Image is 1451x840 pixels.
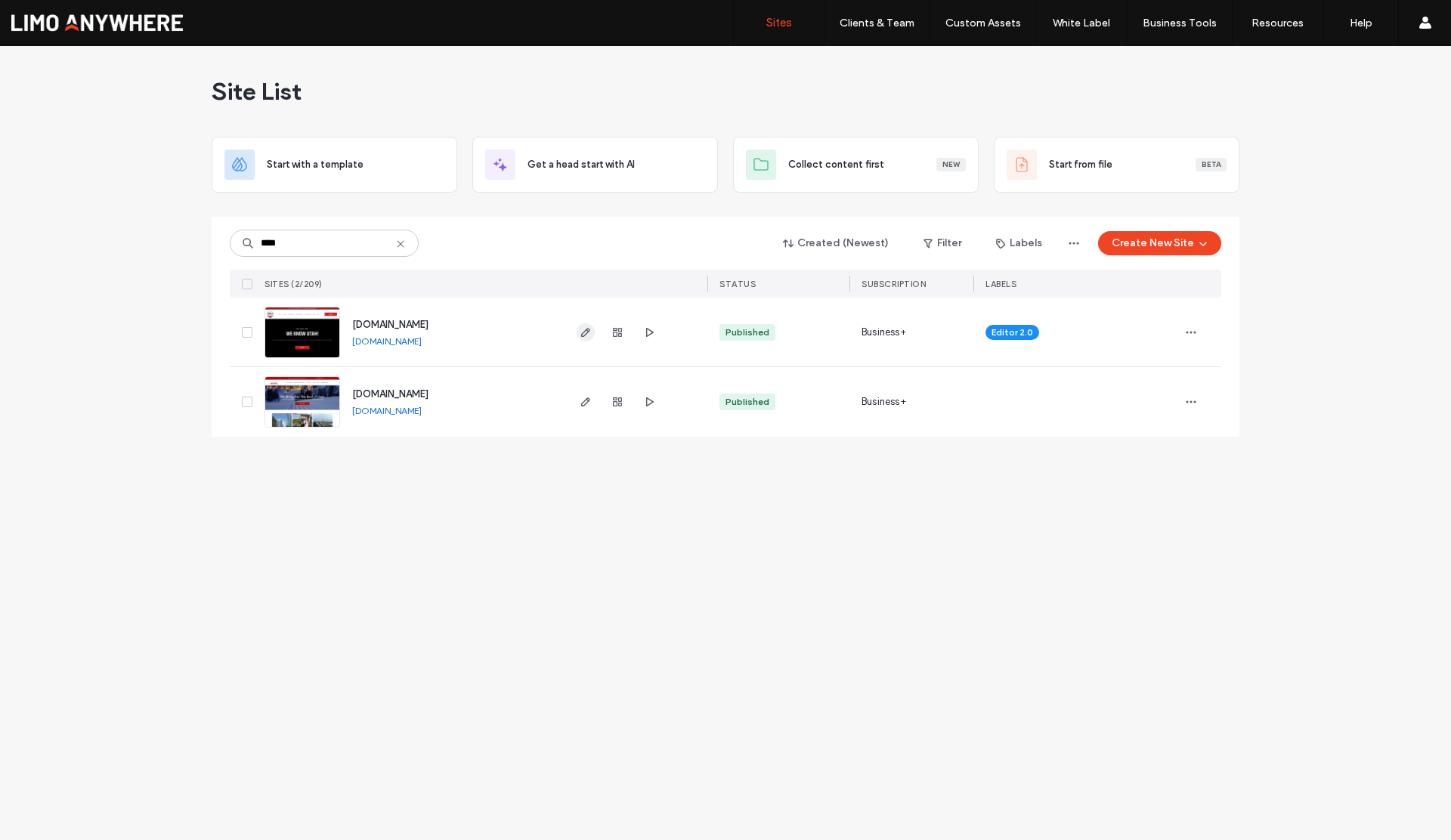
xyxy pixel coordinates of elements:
button: Labels [982,231,1056,255]
span: Business+ [862,325,906,340]
div: Get a head start with AI [472,137,718,193]
button: Filter [908,231,976,255]
span: Start from file [1049,157,1112,172]
span: Collect content first [788,157,884,172]
span: SUBSCRIPTION [862,279,926,289]
a: [DOMAIN_NAME] [352,335,422,347]
label: Resources [1251,17,1304,29]
span: STATUS [719,279,756,289]
div: Collect content firstNew [733,137,979,193]
label: Clients & Team [840,17,914,29]
span: LABELS [985,279,1016,289]
a: [DOMAIN_NAME] [352,319,428,330]
a: [DOMAIN_NAME] [352,388,428,400]
span: Business+ [862,394,906,409]
label: Business Tools [1143,17,1217,29]
span: Help [35,11,66,24]
div: New [936,158,966,171]
div: Published [725,395,769,409]
a: [DOMAIN_NAME] [352,405,422,416]
label: Help [1350,17,1372,29]
div: Start from fileBeta [994,137,1239,193]
button: Created (Newest) [770,231,902,255]
label: White Label [1053,17,1110,29]
span: Get a head start with AI [527,157,635,172]
label: Custom Assets [945,17,1021,29]
div: Published [725,326,769,339]
div: Start with a template [212,137,457,193]
span: SITES (2/209) [265,279,323,289]
span: Editor 2.0 [992,326,1033,339]
span: Site List [212,76,302,107]
div: Beta [1196,158,1227,171]
span: Start with a template [267,157,364,172]
label: Sites [766,16,792,29]
button: Create New Site [1098,231,1221,255]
